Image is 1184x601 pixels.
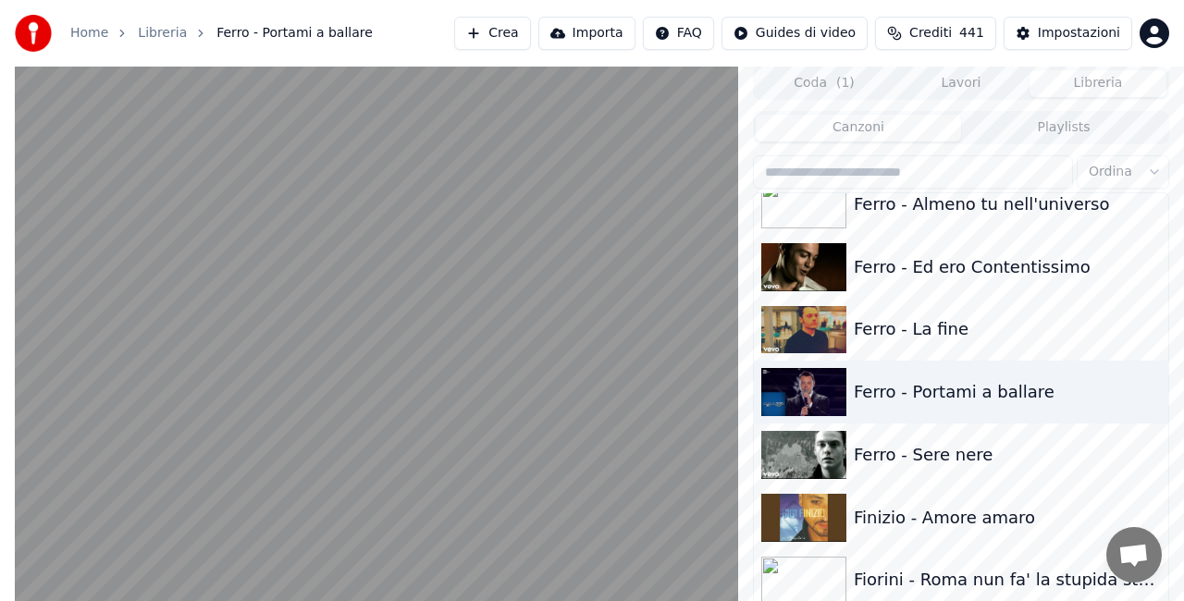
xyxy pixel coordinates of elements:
span: Ferro - Portami a ballare [216,24,373,43]
span: Ordina [1089,163,1132,181]
div: Aprire la chat [1106,527,1162,583]
img: youka [15,15,52,52]
div: Ferro - La fine [854,316,1161,342]
div: Ferro - Portami a ballare [854,379,1161,405]
button: Crea [454,17,530,50]
span: 441 [959,24,984,43]
div: Ferro - Ed ero Contentissimo [854,254,1161,280]
button: Importa [538,17,635,50]
a: Libreria [138,24,187,43]
a: Home [70,24,108,43]
nav: breadcrumb [70,24,373,43]
button: Crediti441 [875,17,996,50]
div: Fiorini - Roma nun fa' la stupida stasera [854,567,1161,593]
button: Canzoni [756,115,961,141]
div: Ferro - Almeno tu nell'universo [854,191,1161,217]
button: Impostazioni [1004,17,1132,50]
span: ( 1 ) [836,74,855,92]
button: Coda [756,70,893,97]
button: Libreria [1030,70,1166,97]
button: FAQ [643,17,714,50]
button: Guides di video [721,17,868,50]
div: Ferro - Sere nere [854,442,1161,468]
div: Finizio - Amore amaro [854,505,1161,531]
button: Lavori [893,70,1030,97]
div: Impostazioni [1038,24,1120,43]
button: Playlists [961,115,1166,141]
span: Crediti [909,24,952,43]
